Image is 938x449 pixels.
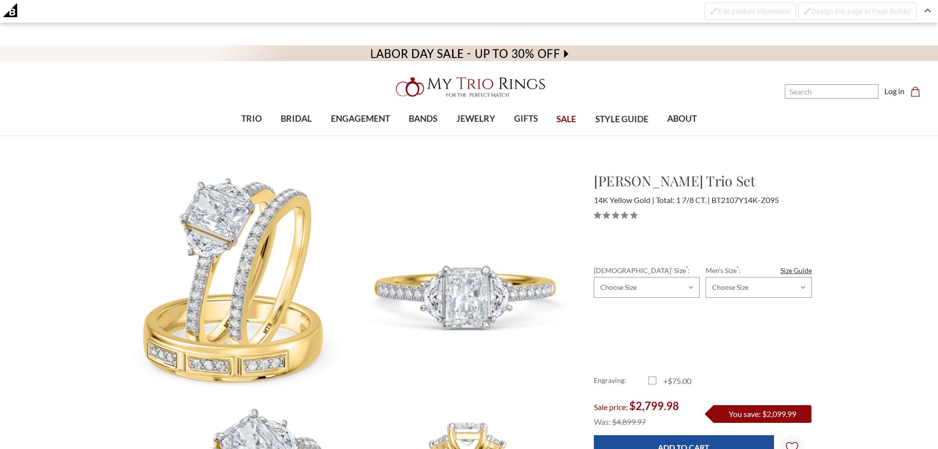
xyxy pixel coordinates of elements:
[556,113,576,126] span: SALE
[910,87,920,97] svg: cart.cart_preview
[710,7,718,15] img: Disabled brush to Edit product information
[705,2,796,20] button: Disabled brush to Edit product information Edit product information
[127,171,352,396] img: Photo of Aurel 1 7/8 ct tw. Lab Grown Radiant Solitaire Trio Set 14K Yellow Gold [BT2107Y-Z095]
[521,135,531,136] button: submenu toggle
[514,112,538,125] span: GIFTS
[648,375,703,387] label: +$75.00
[247,135,257,136] button: submenu toggle
[331,112,390,125] span: ENGAGEMENT
[656,195,710,205] span: Total: 1 7/8 CT.
[594,417,611,426] span: Was:
[804,7,811,15] img: Disabled brush to Design this page in Page Builder
[594,171,812,191] h1: [PERSON_NAME] Trio Set
[629,399,679,413] span: $2,799.98
[785,84,878,99] input: Search
[271,103,321,135] a: BRIDAL
[409,112,437,125] span: BANDS
[594,265,700,276] label: [DEMOGRAPHIC_DATA]' Size :
[594,402,628,412] span: Sale price:
[390,71,548,103] img: My Trio Rings
[547,104,585,136] a: SALE
[505,103,547,135] a: GIFTS
[910,85,926,97] a: Cart with 0 items
[241,112,262,125] span: TRIO
[399,103,447,135] a: BANDS
[447,103,504,135] a: JEWELRY
[595,113,648,126] span: STYLE GUIDE
[356,135,365,136] button: submenu toggle
[322,103,399,135] a: ENGAGEMENT
[272,71,666,103] a: My Trio Rings
[667,112,697,125] span: ABOUT
[232,103,271,135] a: TRIO
[729,409,796,418] span: You save: $2,099.99
[456,112,495,125] span: JEWELRY
[353,171,578,396] img: Photo of Aurel 1 7/8 ct tw. Lab Grown Radiant Solitaire Trio Set 14K Yellow Gold [BT2107YE-Z095]
[780,265,812,276] a: Size Guide
[291,135,301,136] button: submenu toggle
[798,2,917,20] button: Disabled brush to Design this page in Page Builder Design this page in Page Builder
[718,7,791,15] span: Edit product information
[712,195,779,205] span: BT2107Y14K-Z095
[658,103,706,135] a: ABOUT
[585,104,657,136] a: STYLE GUIDE
[612,417,646,426] span: $4,899.97
[471,135,481,136] button: submenu toggle
[811,7,911,15] span: Design this page in Page Builder
[884,85,905,97] a: Log in
[706,265,811,276] label: Men's Size :
[594,195,654,205] span: 14K Yellow Gold
[924,8,931,13] img: Close Admin Bar
[677,135,687,136] button: submenu toggle
[594,375,648,387] label: Engraving:
[281,112,312,125] span: BRIDAL
[418,135,428,136] button: submenu toggle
